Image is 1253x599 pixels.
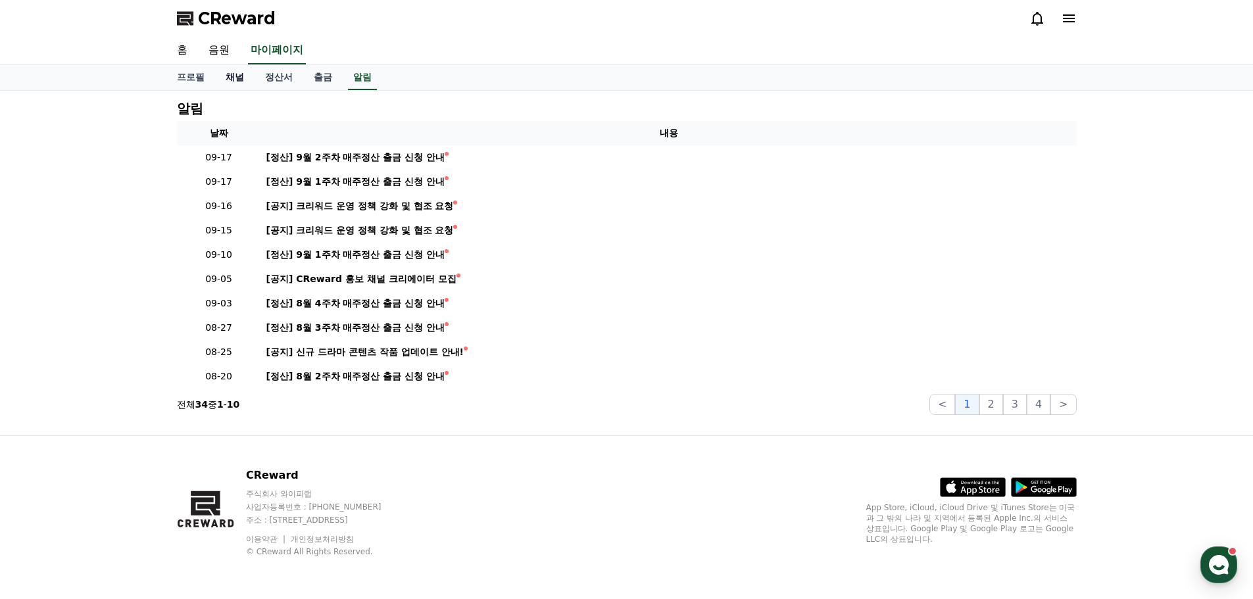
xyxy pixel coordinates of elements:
a: 대화 [87,417,170,450]
p: CReward [246,467,406,483]
a: [정산] 8월 2주차 매주정산 출금 신청 안내 [266,370,1071,383]
a: [정산] 9월 2주차 매주정산 출금 신청 안내 [266,151,1071,164]
button: 3 [1003,394,1027,415]
p: 09-03 [182,297,256,310]
a: 이용약관 [246,535,287,544]
div: [공지] 크리워드 운영 정책 강화 및 협조 요청 [266,199,454,213]
a: [공지] CReward 홍보 채널 크리에이터 모집 [266,272,1071,286]
a: 홈 [166,37,198,64]
a: 채널 [215,65,255,90]
p: 09-17 [182,175,256,189]
th: 날짜 [177,121,261,145]
h4: 알림 [177,101,203,116]
a: 홈 [4,417,87,450]
a: [공지] 크리워드 운영 정책 강화 및 협조 요청 [266,224,1071,237]
p: 09-16 [182,199,256,213]
a: [정산] 8월 4주차 매주정산 출금 신청 안내 [266,297,1071,310]
div: [정산] 8월 3주차 매주정산 출금 신청 안내 [266,321,445,335]
a: 알림 [348,65,377,90]
a: [정산] 9월 1주차 매주정산 출금 신청 안내 [266,175,1071,189]
button: < [929,394,955,415]
a: [공지] 신규 드라마 콘텐츠 작품 업데이트 안내! [266,345,1071,359]
a: 개인정보처리방침 [291,535,354,544]
a: 출금 [303,65,343,90]
strong: 10 [227,399,239,410]
p: 08-25 [182,345,256,359]
div: [정산] 9월 2주차 매주정산 출금 신청 안내 [266,151,445,164]
p: App Store, iCloud, iCloud Drive 및 iTunes Store는 미국과 그 밖의 나라 및 지역에서 등록된 Apple Inc.의 서비스 상표입니다. Goo... [866,502,1077,544]
p: 08-27 [182,321,256,335]
p: © CReward All Rights Reserved. [246,546,406,557]
a: 설정 [170,417,253,450]
strong: 34 [195,399,208,410]
a: 음원 [198,37,240,64]
span: 대화 [120,437,136,448]
p: 주식회사 와이피랩 [246,489,406,499]
div: [정산] 8월 2주차 매주정산 출금 신청 안내 [266,370,445,383]
p: 09-10 [182,248,256,262]
p: 09-17 [182,151,256,164]
div: [공지] CReward 홍보 채널 크리에이터 모집 [266,272,456,286]
p: 전체 중 - [177,398,240,411]
a: 프로필 [166,65,215,90]
button: 1 [955,394,979,415]
span: 설정 [203,437,219,447]
p: 09-05 [182,272,256,286]
a: 정산서 [255,65,303,90]
span: CReward [198,8,276,29]
p: 08-20 [182,370,256,383]
strong: 1 [217,399,224,410]
p: 09-15 [182,224,256,237]
div: [정산] 9월 1주차 매주정산 출금 신청 안내 [266,175,445,189]
div: [정산] 9월 1주차 매주정산 출금 신청 안내 [266,248,445,262]
a: [정산] 8월 3주차 매주정산 출금 신청 안내 [266,321,1071,335]
div: [공지] 신규 드라마 콘텐츠 작품 업데이트 안내! [266,345,464,359]
p: 주소 : [STREET_ADDRESS] [246,515,406,525]
div: [정산] 8월 4주차 매주정산 출금 신청 안내 [266,297,445,310]
a: [정산] 9월 1주차 매주정산 출금 신청 안내 [266,248,1071,262]
div: [공지] 크리워드 운영 정책 강화 및 협조 요청 [266,224,454,237]
a: [공지] 크리워드 운영 정책 강화 및 협조 요청 [266,199,1071,213]
a: 마이페이지 [248,37,306,64]
th: 내용 [261,121,1077,145]
a: CReward [177,8,276,29]
button: 2 [979,394,1003,415]
p: 사업자등록번호 : [PHONE_NUMBER] [246,502,406,512]
span: 홈 [41,437,49,447]
button: > [1050,394,1076,415]
button: 4 [1027,394,1050,415]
